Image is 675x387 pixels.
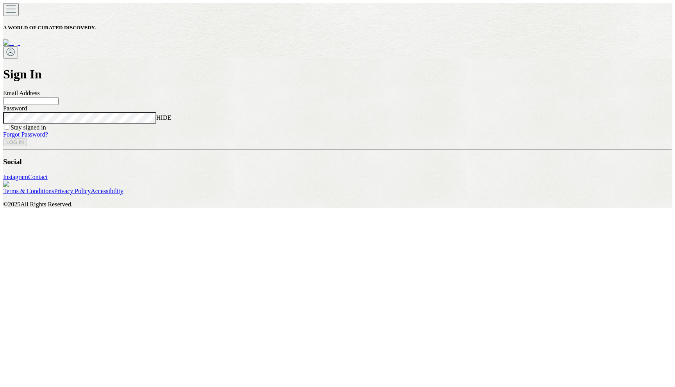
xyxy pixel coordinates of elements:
span: HIDE [156,114,171,121]
h1: Sign In [3,67,672,82]
label: Stay signed in [11,124,46,131]
button: LOG IN [3,138,27,146]
label: Email Address [3,90,40,96]
a: Terms & Conditions [3,188,54,194]
label: Password [3,105,27,112]
img: logo [3,39,20,46]
h5: A WORLD OF CURATED DISCOVERY. [3,25,672,31]
a: Accessibility [91,188,123,194]
a: Forgot Password? [3,131,48,138]
h3: Social [3,158,672,166]
a: Contact [28,174,48,180]
img: logo [3,181,20,188]
p: © 2025 All Rights Reserved. [3,201,672,208]
a: Instagram [3,174,28,180]
a: Privacy Policy [54,188,91,194]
